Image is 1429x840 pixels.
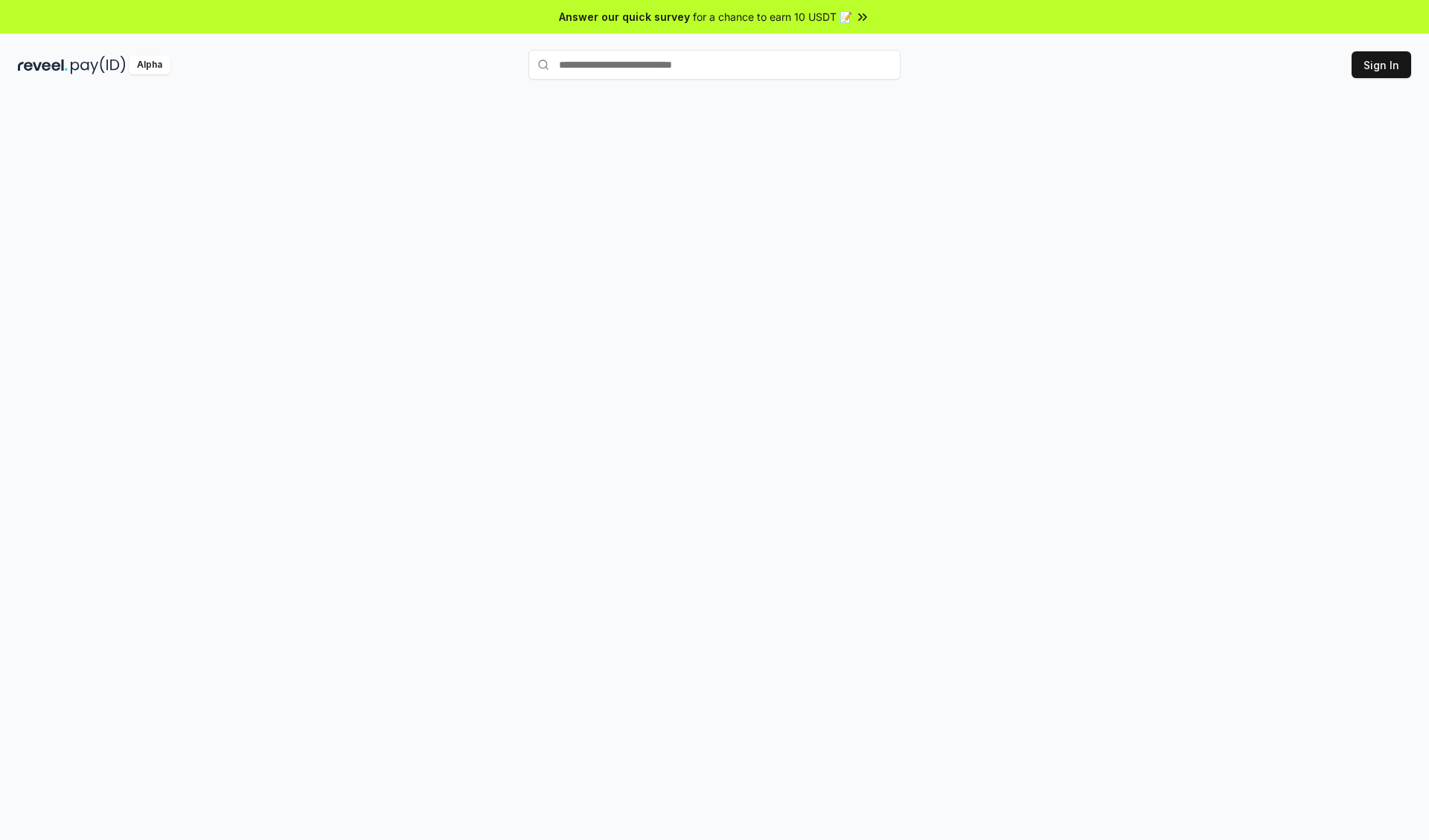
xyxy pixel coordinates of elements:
span: Answer our quick survey [559,9,690,25]
button: Sign In [1352,51,1411,78]
div: Alpha [129,56,170,74]
img: reveel_dark [18,56,68,74]
span: for a chance to earn 10 USDT 📝 [693,9,852,25]
img: pay_id [71,56,126,74]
